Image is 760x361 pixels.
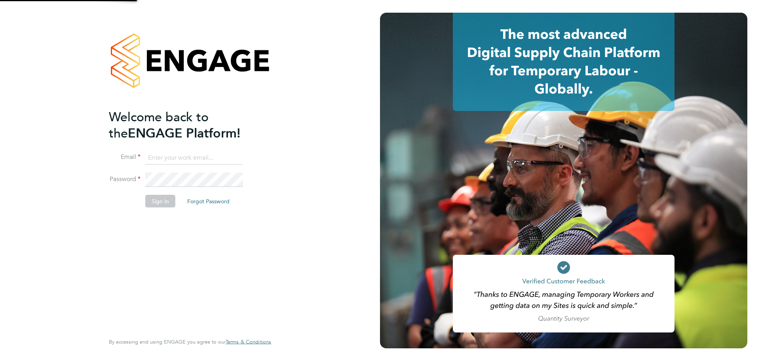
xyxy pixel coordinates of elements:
input: Enter your work email... [145,151,243,165]
span: Welcome back to the [109,109,209,141]
span: By accessing and using ENGAGE you agree to our [109,338,271,345]
button: Sign In [145,195,175,208]
label: Password [109,175,141,183]
label: Email [109,153,141,161]
button: Forgot Password [181,195,236,208]
a: Terms & Conditions [226,339,271,345]
h2: ENGAGE Platform! [109,109,263,141]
